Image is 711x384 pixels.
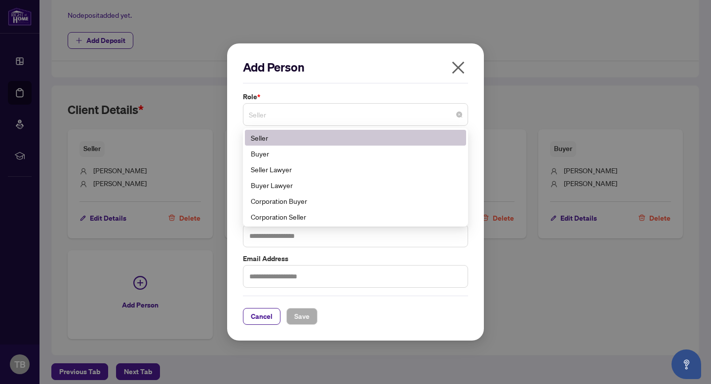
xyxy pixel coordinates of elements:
div: Seller Lawyer [245,161,466,177]
button: Cancel [243,308,280,325]
span: Seller [249,105,462,124]
div: Corporation Buyer [251,195,460,206]
span: close [450,60,466,76]
div: Buyer [245,146,466,161]
div: Corporation Buyer [245,193,466,209]
div: Buyer Lawyer [251,180,460,191]
button: Open asap [671,349,701,379]
span: Cancel [251,308,273,324]
div: Buyer Lawyer [245,177,466,193]
div: Buyer [251,148,460,159]
span: close-circle [456,112,462,117]
div: Corporation Seller [251,211,460,222]
label: Role [243,91,468,102]
label: Email Address [243,253,468,264]
button: Save [286,308,317,325]
div: Corporation Seller [245,209,466,225]
div: Seller Lawyer [251,164,460,175]
div: Seller [251,132,460,143]
h2: Add Person [243,59,468,75]
div: Seller [245,130,466,146]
